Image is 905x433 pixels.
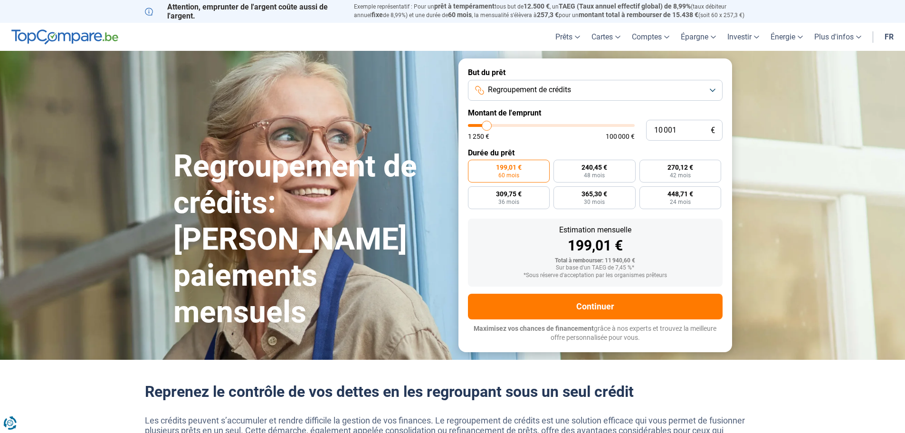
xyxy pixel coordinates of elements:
[581,164,607,171] span: 240,45 €
[476,272,715,279] div: *Sous réserve d'acceptation par les organismes prêteurs
[496,164,522,171] span: 199,01 €
[145,383,761,401] h2: Reprenez le contrôle de vos dettes en les regroupant sous un seul crédit
[468,324,723,343] p: grâce à nos experts et trouvez la meilleure offre personnalisée pour vous.
[11,29,118,45] img: TopCompare
[173,148,447,331] h1: Regroupement de crédits: [PERSON_NAME] paiements mensuels
[468,108,723,117] label: Montant de l'emprunt
[476,239,715,253] div: 199,01 €
[524,2,550,10] span: 12.500 €
[476,265,715,271] div: Sur base d'un TAEG de 7,45 %*
[579,11,698,19] span: montant total à rembourser de 15.438 €
[145,2,343,20] p: Attention, emprunter de l'argent coûte aussi de l'argent.
[584,199,605,205] span: 30 mois
[559,2,691,10] span: TAEG (Taux annuel effectif global) de 8,99%
[537,11,559,19] span: 257,3 €
[498,199,519,205] span: 36 mois
[584,173,605,178] span: 48 mois
[496,191,522,197] span: 309,75 €
[581,191,607,197] span: 365,30 €
[476,258,715,264] div: Total à rembourser: 11 940,60 €
[468,133,489,140] span: 1 250 €
[434,2,495,10] span: prêt à tempérament
[667,164,693,171] span: 270,12 €
[468,148,723,157] label: Durée du prêt
[498,173,519,178] span: 60 mois
[474,325,594,332] span: Maximisez vos chances de financement
[670,173,691,178] span: 42 mois
[675,23,722,51] a: Épargne
[448,11,472,19] span: 60 mois
[468,80,723,101] button: Regroupement de crédits
[550,23,586,51] a: Prêts
[626,23,675,51] a: Comptes
[468,68,723,77] label: But du prêt
[722,23,765,51] a: Investir
[354,2,761,19] p: Exemple représentatif : Pour un tous but de , un (taux débiteur annuel de 8,99%) et une durée de ...
[809,23,867,51] a: Plus d'infos
[468,294,723,319] button: Continuer
[670,199,691,205] span: 24 mois
[667,191,693,197] span: 448,71 €
[606,133,635,140] span: 100 000 €
[765,23,809,51] a: Énergie
[711,126,715,135] span: €
[586,23,626,51] a: Cartes
[879,23,899,51] a: fr
[372,11,383,19] span: fixe
[488,85,571,95] span: Regroupement de crédits
[476,226,715,234] div: Estimation mensuelle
